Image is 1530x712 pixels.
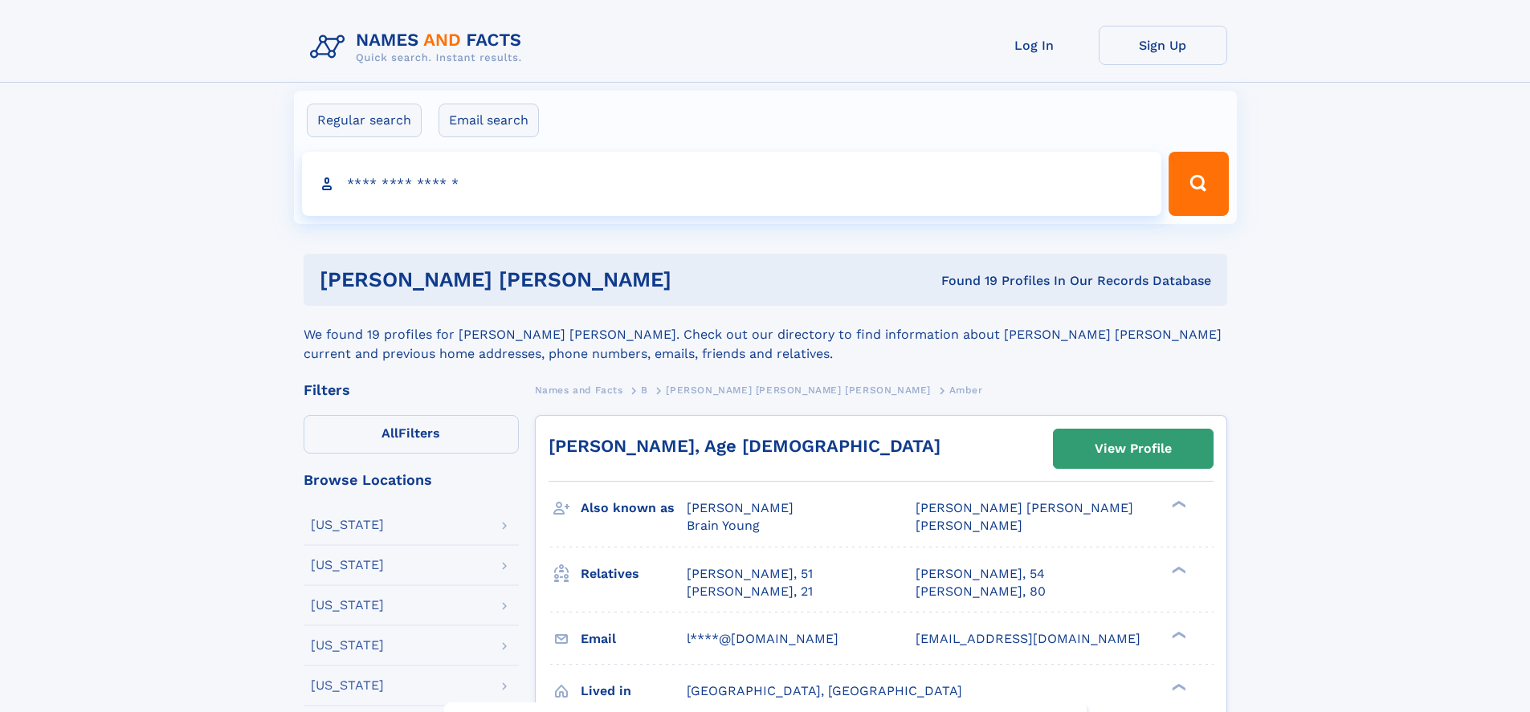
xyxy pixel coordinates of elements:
a: [PERSON_NAME], 80 [916,583,1046,600]
span: B [641,384,648,396]
label: Email search [439,104,539,137]
div: We found 19 profiles for [PERSON_NAME] [PERSON_NAME]. Check out our directory to find information... [304,306,1227,364]
a: B [641,380,648,400]
img: Logo Names and Facts [304,26,535,69]
div: ❯ [1168,629,1187,640]
div: [US_STATE] [311,639,384,652]
div: [US_STATE] [311,679,384,692]
a: [PERSON_NAME], 51 [687,565,813,583]
a: [PERSON_NAME], 21 [687,583,813,600]
a: Log In [970,26,1099,65]
label: Regular search [307,104,422,137]
div: View Profile [1095,430,1172,467]
span: [PERSON_NAME] [PERSON_NAME] [916,500,1133,515]
a: [PERSON_NAME] [PERSON_NAME] [PERSON_NAME] [666,380,931,400]
div: Filters [304,383,519,397]
span: [PERSON_NAME] [916,518,1022,533]
div: ❯ [1168,681,1187,692]
div: Found 19 Profiles In Our Records Database [806,272,1211,290]
div: [US_STATE] [311,599,384,612]
a: [PERSON_NAME], 54 [916,565,1045,583]
a: View Profile [1054,429,1213,468]
h3: Lived in [581,677,687,705]
h3: Email [581,625,687,653]
a: Names and Facts [535,380,623,400]
span: Amber [949,384,983,396]
span: [EMAIL_ADDRESS][DOMAIN_NAME] [916,631,1140,646]
label: Filters [304,415,519,454]
h1: [PERSON_NAME] [PERSON_NAME] [320,270,806,290]
div: [US_STATE] [311,559,384,572]
span: Brain Young [687,518,760,533]
a: [PERSON_NAME], Age [DEMOGRAPHIC_DATA] [549,436,940,456]
span: [GEOGRAPHIC_DATA], [GEOGRAPHIC_DATA] [687,683,962,698]
div: ❯ [1168,564,1187,575]
a: Sign Up [1099,26,1227,65]
button: Search Button [1169,152,1228,216]
div: ❯ [1168,499,1187,510]
div: Browse Locations [304,473,519,487]
span: [PERSON_NAME] [PERSON_NAME] [PERSON_NAME] [666,384,931,396]
h3: Also known as [581,494,687,522]
h3: Relatives [581,560,687,588]
input: search input [302,152,1162,216]
span: [PERSON_NAME] [687,500,794,515]
div: [US_STATE] [311,519,384,531]
span: All [381,425,398,441]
